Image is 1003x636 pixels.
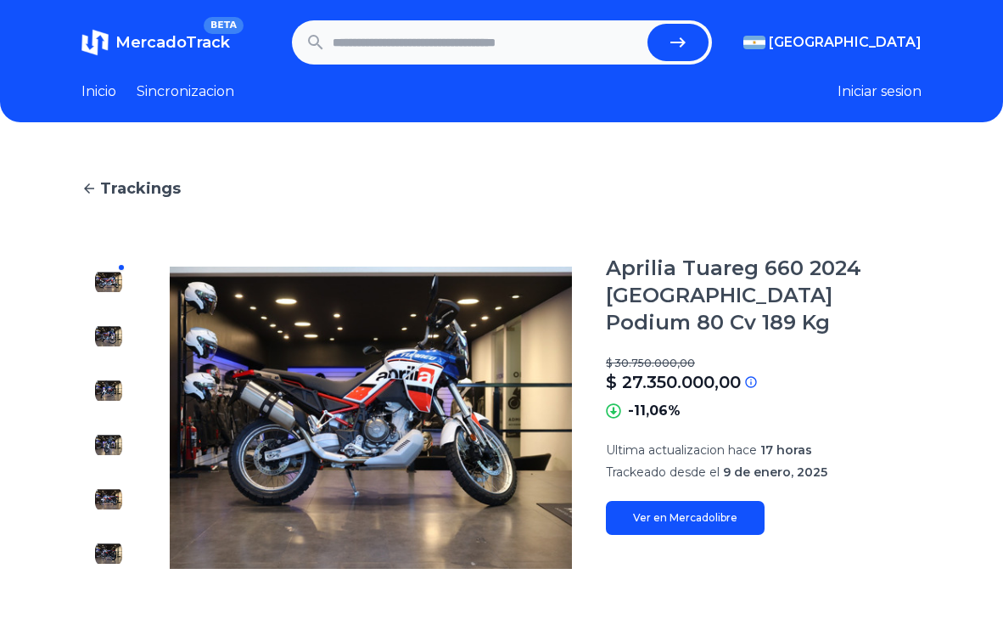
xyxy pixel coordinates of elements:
p: -11,06% [628,401,681,421]
img: Aprilia Tuareg 660 2024 Dakar Podium 80 Cv 189 Kg [170,255,572,581]
p: $ 30.750.000,00 [606,357,922,370]
span: [GEOGRAPHIC_DATA] [769,32,922,53]
h1: Aprilia Tuareg 660 2024 [GEOGRAPHIC_DATA] Podium 80 Cv 189 Kg [606,255,922,336]
span: MercadoTrack [115,33,230,52]
span: 9 de enero, 2025 [723,464,827,480]
span: Trackeado desde el [606,464,720,480]
a: MercadoTrackBETA [81,29,230,56]
img: Aprilia Tuareg 660 2024 Dakar Podium 80 Cv 189 Kg [95,323,122,350]
span: 17 horas [760,442,812,458]
span: Trackings [100,177,181,200]
img: Aprilia Tuareg 660 2024 Dakar Podium 80 Cv 189 Kg [95,431,122,459]
a: Trackings [81,177,922,200]
a: Inicio [81,82,116,102]
a: Ver en Mercadolibre [606,501,765,535]
p: $ 27.350.000,00 [606,370,741,394]
button: [GEOGRAPHIC_DATA] [743,32,922,53]
img: MercadoTrack [81,29,109,56]
a: Sincronizacion [137,82,234,102]
img: Aprilia Tuareg 660 2024 Dakar Podium 80 Cv 189 Kg [95,486,122,513]
span: BETA [204,17,244,34]
img: Aprilia Tuareg 660 2024 Dakar Podium 80 Cv 189 Kg [95,268,122,295]
img: Argentina [743,36,765,49]
button: Iniciar sesion [838,82,922,102]
span: Ultima actualizacion hace [606,442,757,458]
img: Aprilia Tuareg 660 2024 Dakar Podium 80 Cv 189 Kg [95,377,122,404]
img: Aprilia Tuareg 660 2024 Dakar Podium 80 Cv 189 Kg [95,540,122,567]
